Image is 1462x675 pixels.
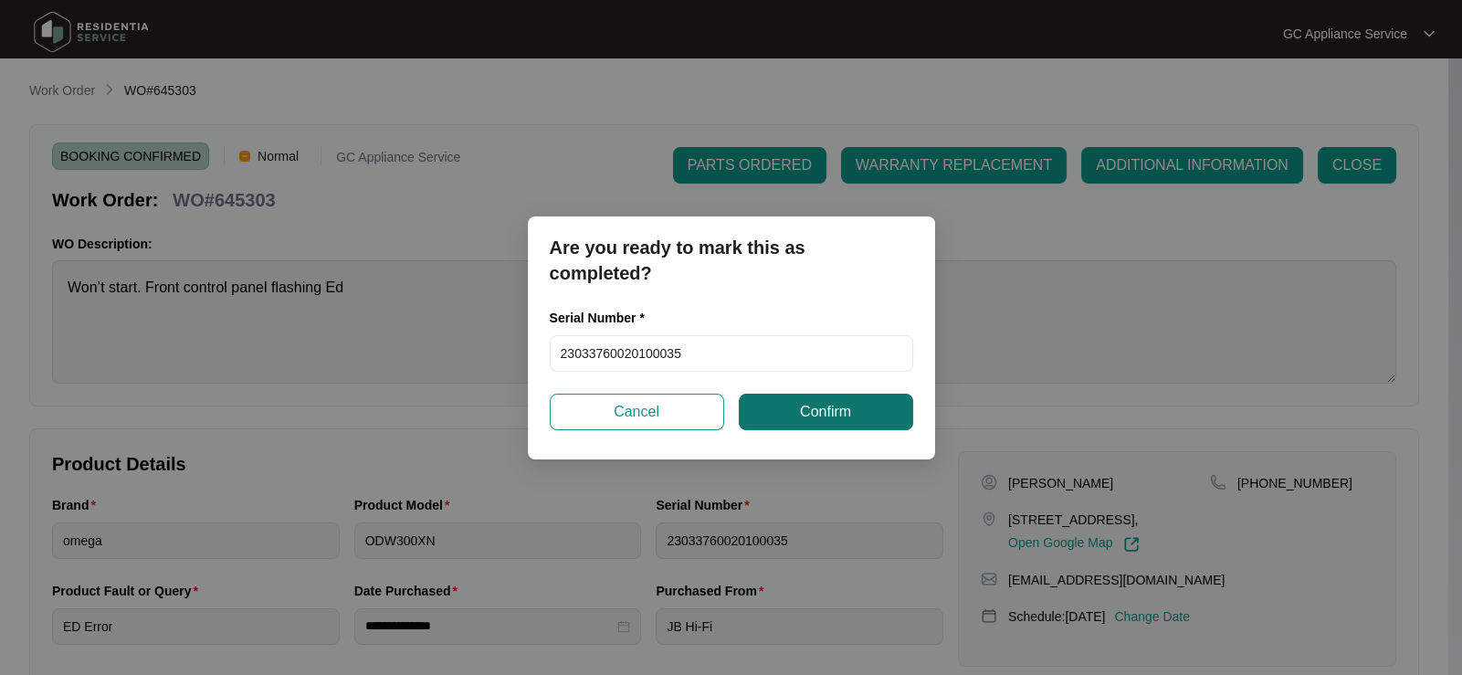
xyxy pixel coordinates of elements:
span: Confirm [800,401,851,423]
label: Serial Number * [550,309,658,327]
span: Cancel [614,401,659,423]
p: completed? [550,260,913,286]
button: Cancel [550,394,724,430]
button: Confirm [739,394,913,430]
p: Are you ready to mark this as [550,235,913,260]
